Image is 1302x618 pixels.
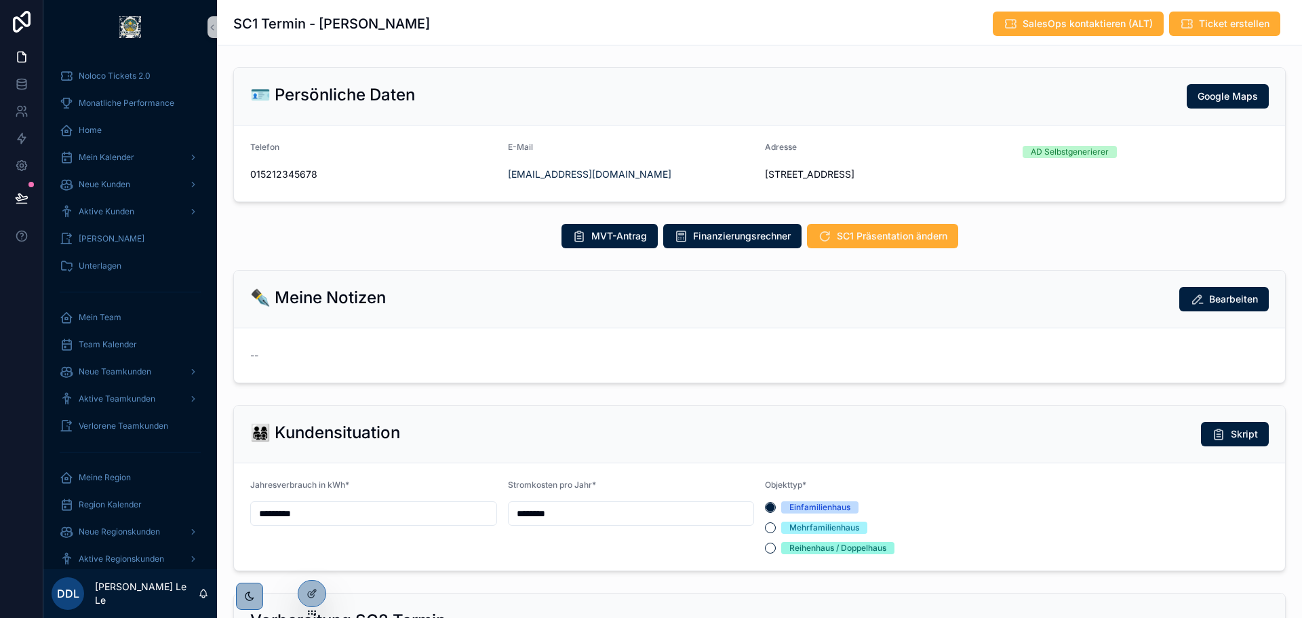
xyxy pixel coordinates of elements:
span: E-Mail [508,142,533,152]
span: Home [79,125,102,136]
span: Meine Region [79,472,131,483]
a: Noloco Tickets 2.0 [52,64,209,88]
span: Telefon [250,142,279,152]
div: Mehrfamilienhaus [789,522,859,534]
button: Ticket erstellen [1169,12,1280,36]
span: Monatliche Performance [79,98,174,109]
div: Reihenhaus / Doppelhaus [789,542,886,554]
a: Neue Kunden [52,172,209,197]
div: AD Selbstgenerierer [1031,146,1109,158]
h1: SC1 Termin - [PERSON_NAME] [233,14,430,33]
span: Bearbeiten [1209,292,1258,306]
span: Stromkosten pro Jahr* [508,480,596,490]
a: Unterlagen [52,254,209,278]
h2: 🪪 Persönliche Daten [250,84,415,106]
a: Neue Regionskunden [52,520,209,544]
a: Aktive Teamkunden [52,387,209,411]
a: Neue Teamkunden [52,360,209,384]
span: Noloco Tickets 2.0 [79,71,151,81]
span: 015212345678 [250,168,497,181]
a: [EMAIL_ADDRESS][DOMAIN_NAME] [508,168,671,181]
span: Aktive Teamkunden [79,393,155,404]
span: Neue Teamkunden [79,366,151,377]
a: Meine Region [52,465,209,490]
a: Mein Team [52,305,209,330]
a: Aktive Regionskunden [52,547,209,571]
button: Finanzierungsrechner [663,224,802,248]
span: Aktive Kunden [79,206,134,217]
span: MVT-Antrag [591,229,647,243]
a: Home [52,118,209,142]
a: Region Kalender [52,493,209,517]
a: Team Kalender [52,332,209,357]
a: Verlorene Teamkunden [52,414,209,438]
span: Unterlagen [79,260,121,271]
div: Einfamilienhaus [789,501,850,514]
button: Bearbeiten [1179,287,1269,311]
a: [PERSON_NAME] [52,227,209,251]
img: App logo [119,16,141,38]
span: DDL [57,585,79,602]
span: Ticket erstellen [1199,17,1269,31]
span: Adresse [765,142,797,152]
span: [STREET_ADDRESS] [765,168,1012,181]
span: Neue Regionskunden [79,526,160,537]
h2: 👨‍👩‍👧‍👦 Kundensituation [250,422,400,444]
span: SC1 Präsentation ändern [837,229,947,243]
span: Neue Kunden [79,179,130,190]
button: MVT-Antrag [561,224,658,248]
span: Region Kalender [79,499,142,510]
button: Skript [1201,422,1269,446]
span: Google Maps [1198,90,1258,103]
span: SalesOps kontaktieren (ALT) [1023,17,1153,31]
a: Mein Kalender [52,145,209,170]
span: Verlorene Teamkunden [79,421,168,431]
button: SC1 Präsentation ändern [807,224,958,248]
span: Skript [1231,427,1258,441]
span: Aktive Regionskunden [79,554,164,564]
button: SalesOps kontaktieren (ALT) [993,12,1164,36]
span: Team Kalender [79,339,137,350]
a: Monatliche Performance [52,91,209,115]
span: Finanzierungsrechner [693,229,791,243]
h2: ✒️ Meine Notizen [250,287,386,309]
span: Mein Team [79,312,121,323]
span: Jahresverbrauch in kWh* [250,480,349,490]
a: Aktive Kunden [52,199,209,224]
p: [PERSON_NAME] Le Le [95,580,198,607]
span: Mein Kalender [79,152,134,163]
div: scrollable content [43,54,217,569]
span: [PERSON_NAME] [79,233,144,244]
span: -- [250,349,258,362]
button: Google Maps [1187,84,1269,109]
span: Objekttyp* [765,480,806,490]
